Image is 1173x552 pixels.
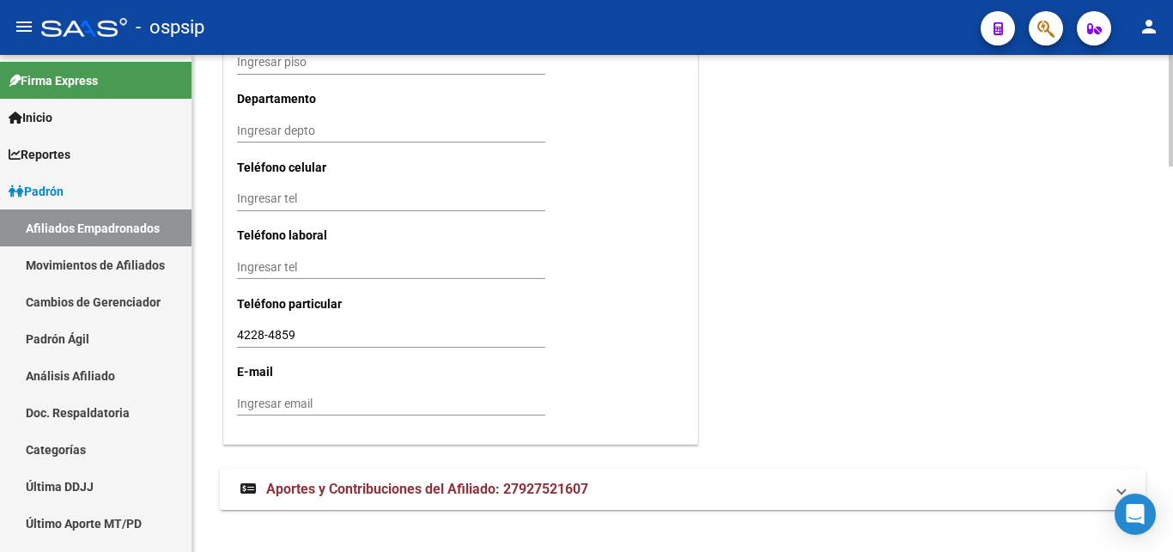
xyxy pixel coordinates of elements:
[266,481,588,497] span: Aportes y Contribuciones del Afiliado: 27927521607
[237,89,371,108] p: Departamento
[237,294,371,313] p: Teléfono particular
[237,226,371,245] p: Teléfono laboral
[237,362,371,381] p: E-mail
[220,469,1146,510] mat-expansion-panel-header: Aportes y Contribuciones del Afiliado: 27927521607
[9,71,98,90] span: Firma Express
[9,108,52,127] span: Inicio
[1115,494,1156,535] div: Open Intercom Messenger
[9,182,64,201] span: Padrón
[1139,16,1159,37] mat-icon: person
[237,158,371,177] p: Teléfono celular
[9,145,70,164] span: Reportes
[14,16,34,37] mat-icon: menu
[136,9,204,46] span: - ospsip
